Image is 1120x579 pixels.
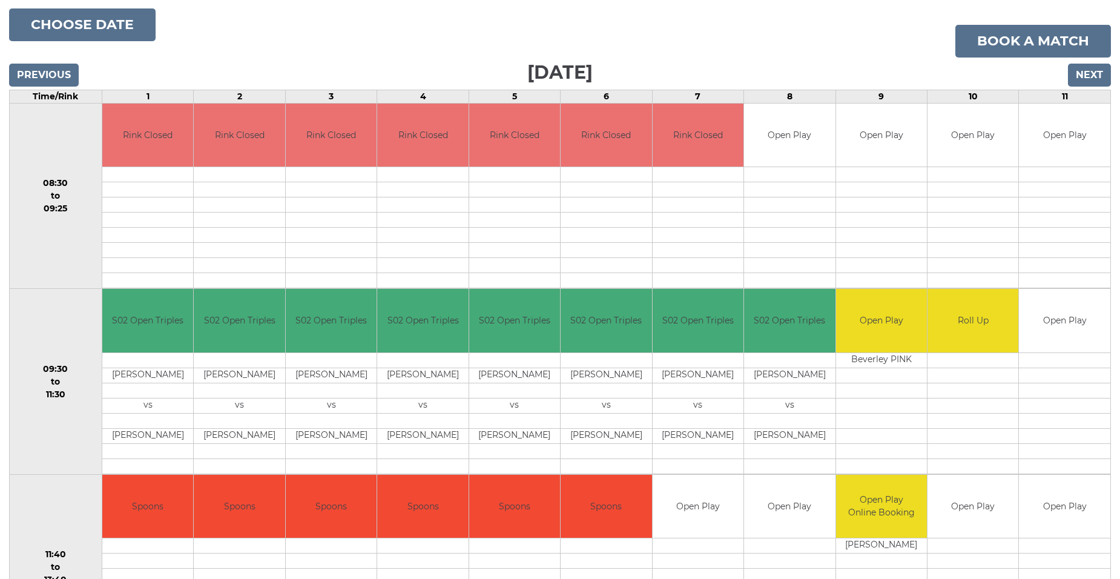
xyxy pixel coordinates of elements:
[836,538,927,554] td: [PERSON_NAME]
[102,398,193,413] td: vs
[1019,475,1110,538] td: Open Play
[469,289,560,352] td: S02 Open Triples
[10,289,102,475] td: 09:30 to 11:30
[377,289,468,352] td: S02 Open Triples
[744,289,835,352] td: S02 Open Triples
[836,475,927,538] td: Open Play Online Booking
[10,103,102,289] td: 08:30 to 09:25
[194,90,285,103] td: 2
[102,289,193,352] td: S02 Open Triples
[561,428,651,443] td: [PERSON_NAME]
[286,368,377,383] td: [PERSON_NAME]
[377,90,469,103] td: 4
[194,398,285,413] td: vs
[377,104,468,167] td: Rink Closed
[836,352,927,368] td: Beverley PINK
[469,475,560,538] td: Spoons
[9,8,156,41] button: Choose date
[469,398,560,413] td: vs
[377,398,468,413] td: vs
[744,428,835,443] td: [PERSON_NAME]
[10,90,102,103] td: Time/Rink
[744,104,835,167] td: Open Play
[1019,289,1110,352] td: Open Play
[561,289,651,352] td: S02 Open Triples
[744,90,835,103] td: 8
[9,64,79,87] input: Previous
[653,104,743,167] td: Rink Closed
[653,475,743,538] td: Open Play
[469,428,560,443] td: [PERSON_NAME]
[927,104,1018,167] td: Open Play
[561,368,651,383] td: [PERSON_NAME]
[102,475,193,538] td: Spoons
[744,475,835,538] td: Open Play
[286,428,377,443] td: [PERSON_NAME]
[561,398,651,413] td: vs
[653,398,743,413] td: vs
[927,475,1018,538] td: Open Play
[744,368,835,383] td: [PERSON_NAME]
[1019,90,1111,103] td: 11
[561,475,651,538] td: Spoons
[286,104,377,167] td: Rink Closed
[836,289,927,352] td: Open Play
[194,368,285,383] td: [PERSON_NAME]
[1019,104,1110,167] td: Open Play
[652,90,743,103] td: 7
[653,368,743,383] td: [PERSON_NAME]
[469,104,560,167] td: Rink Closed
[194,104,285,167] td: Rink Closed
[194,289,285,352] td: S02 Open Triples
[102,428,193,443] td: [PERSON_NAME]
[377,475,468,538] td: Spoons
[955,25,1111,58] a: Book a match
[469,90,560,103] td: 5
[285,90,377,103] td: 3
[927,289,1018,352] td: Roll Up
[377,428,468,443] td: [PERSON_NAME]
[1068,64,1111,87] input: Next
[194,475,285,538] td: Spoons
[561,104,651,167] td: Rink Closed
[927,90,1019,103] td: 10
[102,368,193,383] td: [PERSON_NAME]
[744,398,835,413] td: vs
[561,90,652,103] td: 6
[836,104,927,167] td: Open Play
[653,428,743,443] td: [PERSON_NAME]
[377,368,468,383] td: [PERSON_NAME]
[194,428,285,443] td: [PERSON_NAME]
[469,368,560,383] td: [PERSON_NAME]
[835,90,927,103] td: 9
[653,289,743,352] td: S02 Open Triples
[286,289,377,352] td: S02 Open Triples
[102,90,193,103] td: 1
[286,398,377,413] td: vs
[286,475,377,538] td: Spoons
[102,104,193,167] td: Rink Closed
